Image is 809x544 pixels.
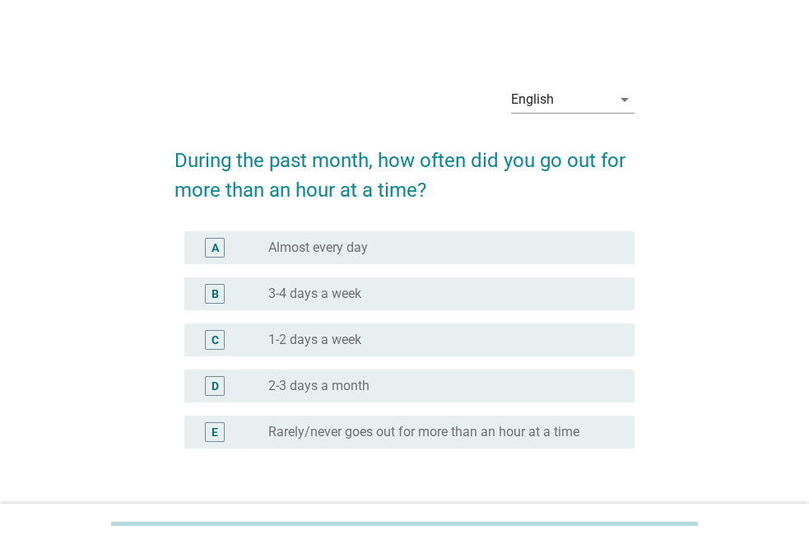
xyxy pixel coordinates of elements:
[511,92,554,107] div: English
[212,377,219,394] div: D
[615,90,635,109] i: arrow_drop_down
[268,378,370,394] label: 2-3 days a month
[212,239,219,256] div: A
[268,424,579,440] label: Rarely/never goes out for more than an hour at a time
[174,129,635,205] h2: During the past month, how often did you go out for more than an hour at a time?
[212,285,219,302] div: B
[212,423,218,440] div: E
[212,331,219,348] div: C
[268,286,361,302] label: 3-4 days a week
[268,239,368,256] label: Almost every day
[268,332,361,348] label: 1-2 days a week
